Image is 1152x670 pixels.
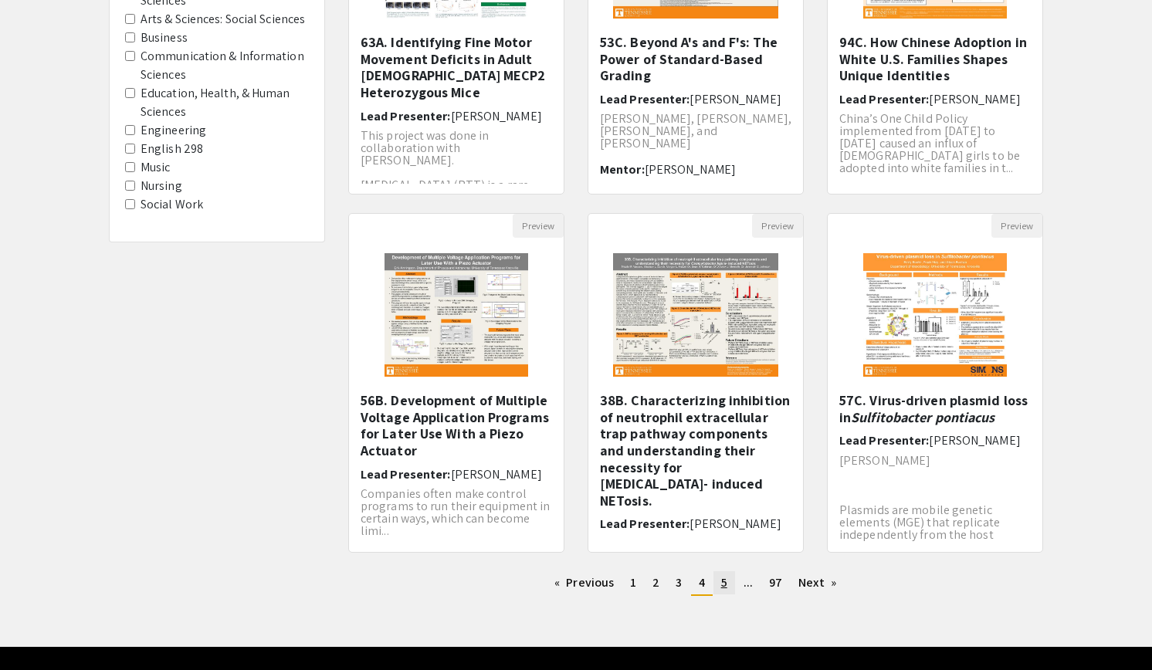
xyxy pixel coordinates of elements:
div: Open Presentation <p>56B. Development of Multiple Voltage Application Programs for Later Use With... [348,213,564,553]
span: 2 [652,574,659,590]
button: Preview [513,214,564,238]
label: Nursing [141,177,182,195]
label: Engineering [141,121,206,140]
span: 3 [676,574,682,590]
p: [MEDICAL_DATA] (RTT) is a rare neuropsychiatric disorder that... [361,179,552,204]
label: Arts & Sciences: Social Sciences [141,10,305,29]
span: 1 [630,574,636,590]
p: Plasmids are mobile genetic elements (MGE) that replicate independently from the host chromosome ... [839,504,1031,553]
label: Communication & Information Sciences [141,47,309,84]
h5: 94C. How Chinese Adoption in White U.S. Families Shapes Unique Identities [839,34,1031,84]
span: 4 [699,574,705,590]
h5: 56B. Development of Multiple Voltage Application Programs for Later Use With a Piezo Actuator [361,392,552,459]
h6: Lead Presenter: [361,467,552,482]
label: Social Work [141,195,203,214]
div: Open Presentation <p>38B. Characterizing inhibition of neutrophil extracellular trap pathway comp... [588,213,804,553]
p: This project was done in collaboration with [PERSON_NAME]. [361,130,552,167]
span: 97 [769,574,782,590]
img: <p>57C. Virus-driven plasmid loss in <em>Sulfitobacter pontiacus </em></p> [848,238,1023,392]
iframe: Chat [12,601,66,658]
span: [PERSON_NAME] [451,108,542,124]
a: Next page [791,571,844,594]
span: [PERSON_NAME] [690,516,781,532]
h5: 38B. Characterizing inhibition of neutrophil extracellular trap pathway components and understand... [600,392,791,509]
span: Companies often make control programs to run their equipment in certain ways, which can become li... [361,486,550,539]
img: <p>56B. Development of Multiple Voltage Application Programs for Later Use With a Piezo Actuator</p> [369,238,544,392]
p: China’s One Child Policy implemented from [DATE] to [DATE] caused an influx of [DEMOGRAPHIC_DATA]... [839,113,1031,174]
em: Sulfitobacter pontiacus [851,408,994,426]
h5: 53C. Beyond A's and F's: The Power of Standard-Based Grading [600,34,791,84]
p: [PERSON_NAME] [839,455,1031,467]
label: Education, Health, & Human Sciences [141,84,309,121]
label: Music [141,158,171,177]
h5: 63A. Identifying Fine Motor Movement Deficits in Adult [DEMOGRAPHIC_DATA] MECP2 Heterozygous Mice [361,34,552,100]
h6: Lead Presenter: [839,92,1031,107]
img: <p>38B. Characterizing inhibition of neutrophil extracellular trap pathway components and underst... [598,238,793,392]
label: Business [141,29,188,47]
ul: Pagination [348,571,1043,596]
button: Preview [991,214,1042,238]
label: English 298 [141,140,203,158]
span: [PERSON_NAME] [645,161,736,178]
h6: Lead Presenter: [361,109,552,124]
div: Open Presentation <p>57C. Virus-driven plasmid loss in <em>Sulfitobacter pontiacus </em></p> [827,213,1043,553]
button: Preview [752,214,803,238]
span: [PERSON_NAME] [929,432,1020,448]
p: [PERSON_NAME], [PERSON_NAME], [PERSON_NAME], and [PERSON_NAME] [600,113,791,150]
h6: Lead Presenter: [600,92,791,107]
a: Previous page [547,571,622,594]
span: [PERSON_NAME] [929,91,1020,107]
span: [PERSON_NAME] [451,466,542,482]
h6: Lead Presenter: [839,433,1031,448]
span: ... [744,574,753,590]
span: 5 [721,574,727,590]
h6: Lead Presenter: [600,516,791,531]
h5: 57C. Virus-driven plasmid loss in [839,392,1031,425]
span: Mentor: [600,161,645,178]
span: [PERSON_NAME] [690,91,781,107]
